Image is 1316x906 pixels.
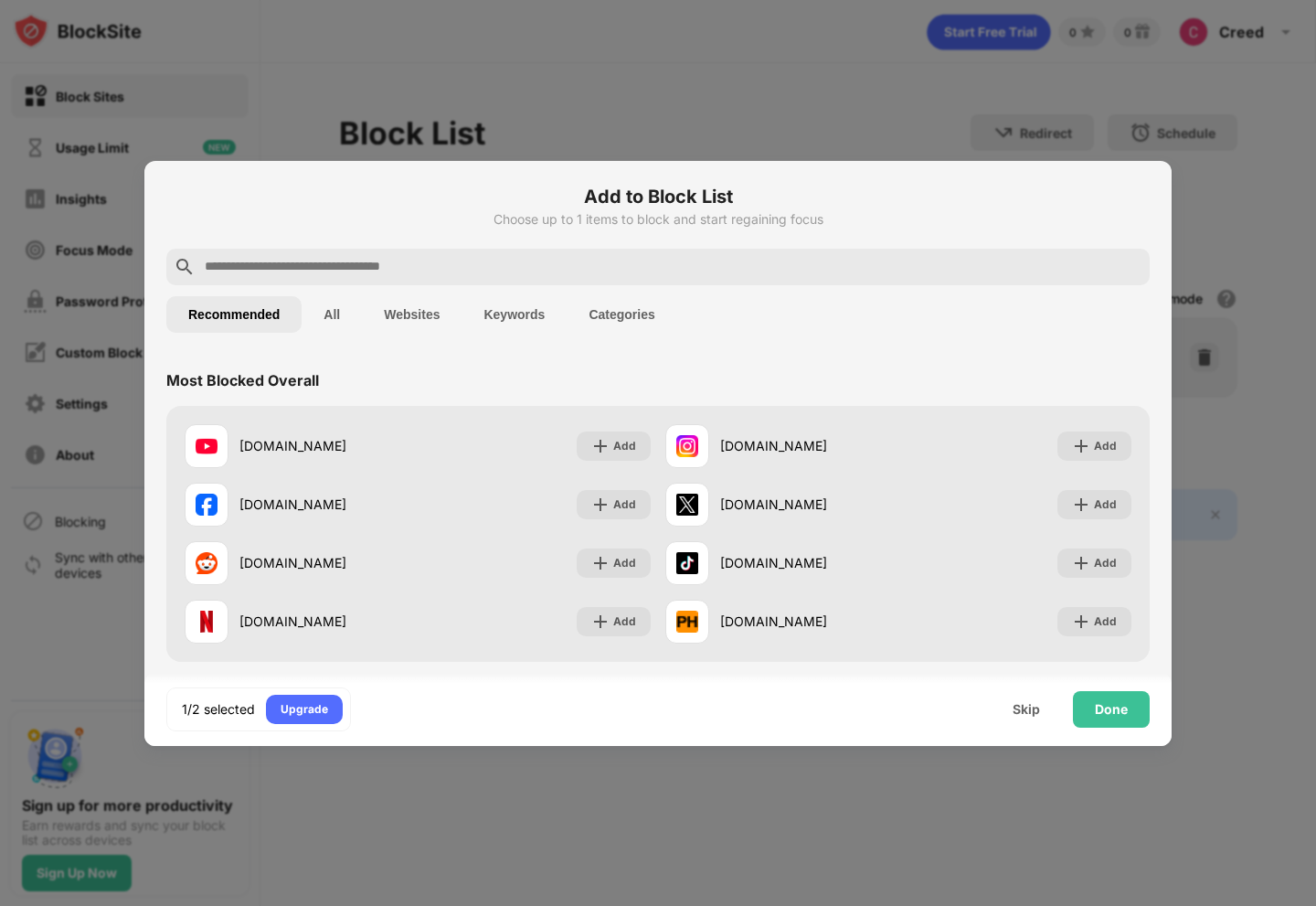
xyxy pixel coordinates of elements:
[676,494,698,516] img: favicons
[166,212,1150,227] div: Choose up to 1 items to block and start regaining focus
[1094,437,1117,455] div: Add
[362,296,462,333] button: Websites
[613,613,636,631] div: Add
[567,296,676,333] button: Categories
[676,435,698,457] img: favicons
[1013,702,1040,717] div: Skip
[720,612,898,631] div: [DOMAIN_NAME]
[613,437,636,455] div: Add
[1094,554,1117,572] div: Add
[1094,613,1117,631] div: Add
[196,552,218,574] img: favicons
[166,371,319,389] div: Most Blocked Overall
[182,700,255,719] div: 1/2 selected
[166,183,1150,210] h6: Add to Block List
[676,552,698,574] img: favicons
[166,296,302,333] button: Recommended
[302,296,362,333] button: All
[720,553,898,572] div: [DOMAIN_NAME]
[239,553,418,572] div: [DOMAIN_NAME]
[196,494,218,516] img: favicons
[676,611,698,633] img: favicons
[239,495,418,514] div: [DOMAIN_NAME]
[239,612,418,631] div: [DOMAIN_NAME]
[196,611,218,633] img: favicons
[281,700,328,719] div: Upgrade
[196,435,218,457] img: favicons
[720,495,898,514] div: [DOMAIN_NAME]
[174,256,196,278] img: search.svg
[239,436,418,455] div: [DOMAIN_NAME]
[1094,496,1117,514] div: Add
[1095,702,1128,717] div: Done
[613,496,636,514] div: Add
[613,554,636,572] div: Add
[720,436,898,455] div: [DOMAIN_NAME]
[462,296,567,333] button: Keywords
